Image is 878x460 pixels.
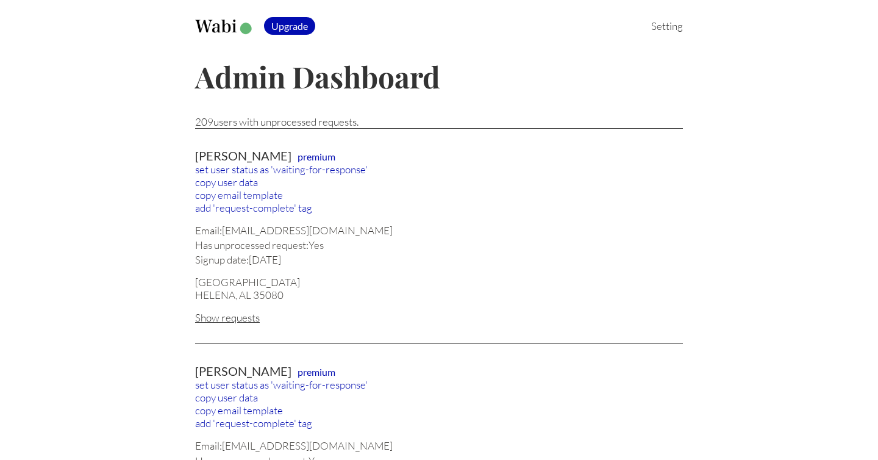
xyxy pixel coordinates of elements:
span: premium [298,151,335,162]
div: [GEOGRAPHIC_DATA] [195,276,683,289]
div: copy user data [195,391,683,404]
div: Setting [634,20,683,32]
h1: Admin Dashboard [195,57,683,96]
div: HELENA, AL 35080 [195,289,683,301]
div: Show requests [195,311,683,324]
a: Upgrade [264,20,315,32]
div: set user status as 'waiting-for-response' [195,378,683,391]
div: add 'request-complete' tag [195,417,683,429]
span: premium [298,366,335,378]
div: Signup date: [DATE] [195,253,683,266]
div: Email: [EMAIL_ADDRESS][DOMAIN_NAME] [195,224,683,237]
div: 209 users with unprocessed requests. [195,115,683,128]
div: copy email template [195,189,683,201]
div: Has unprocessed request: Yes [195,239,683,251]
div: set user status as 'waiting-for-response' [195,163,683,176]
div: add 'request-complete' tag [195,201,683,214]
img: Wabi [195,20,254,35]
div: [PERSON_NAME] [195,148,683,163]
div: Email: [EMAIL_ADDRESS][DOMAIN_NAME] [195,439,683,452]
div: copy email template [195,404,683,417]
div: copy user data [195,176,683,189]
div: [PERSON_NAME] [195,364,683,378]
span: Upgrade [264,17,315,35]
